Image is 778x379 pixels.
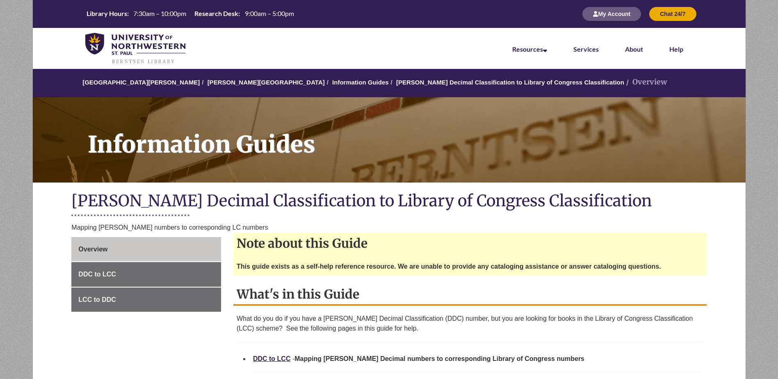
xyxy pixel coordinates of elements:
[237,314,703,333] p: What do you do if you have a [PERSON_NAME] Decimal Classification (DDC) number, but you are looki...
[208,79,325,86] a: [PERSON_NAME][GEOGRAPHIC_DATA]
[78,271,116,278] span: DDC to LCC
[71,224,268,231] span: Mapping [PERSON_NAME] numbers to corresponding LC numbers
[71,191,706,212] h1: [PERSON_NAME] Decimal Classification to Library of Congress Classification
[78,296,116,303] span: LCC to DDC
[71,237,221,262] a: Overview
[245,9,294,17] span: 9:00am – 5:00pm
[71,288,221,312] a: LCC to DDC
[82,79,200,86] a: [GEOGRAPHIC_DATA][PERSON_NAME]
[71,262,221,287] a: DDC to LCC
[624,76,667,88] li: Overview
[79,97,746,172] h1: Information Guides
[573,45,599,53] a: Services
[253,355,291,362] a: DDC to LCC
[649,10,696,17] a: Chat 24/7
[582,7,641,21] button: My Account
[582,10,641,17] a: My Account
[133,9,186,17] span: 7:30am – 10:00pm
[33,97,746,183] a: Information Guides
[83,9,130,18] th: Library Hours:
[332,79,389,86] a: Information Guides
[669,45,683,53] a: Help
[625,45,643,53] a: About
[396,79,624,86] a: [PERSON_NAME] Decimal Classification to Library of Congress Classification
[512,45,547,53] a: Resources
[71,237,221,312] div: Guide Page Menu
[294,355,584,362] strong: Mapping [PERSON_NAME] Decimal numbers to corresponding Library of Congress numbers
[237,263,661,270] strong: This guide exists as a self-help reference resource. We are unable to provide any cataloging assi...
[649,7,696,21] button: Chat 24/7
[83,9,297,18] table: Hours Today
[78,246,107,253] span: Overview
[233,233,707,253] h2: Note about this Guide
[191,9,241,18] th: Research Desk:
[233,284,707,306] h2: What's in this Guide
[83,9,297,19] a: Hours Today
[85,33,186,65] img: UNWSP Library Logo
